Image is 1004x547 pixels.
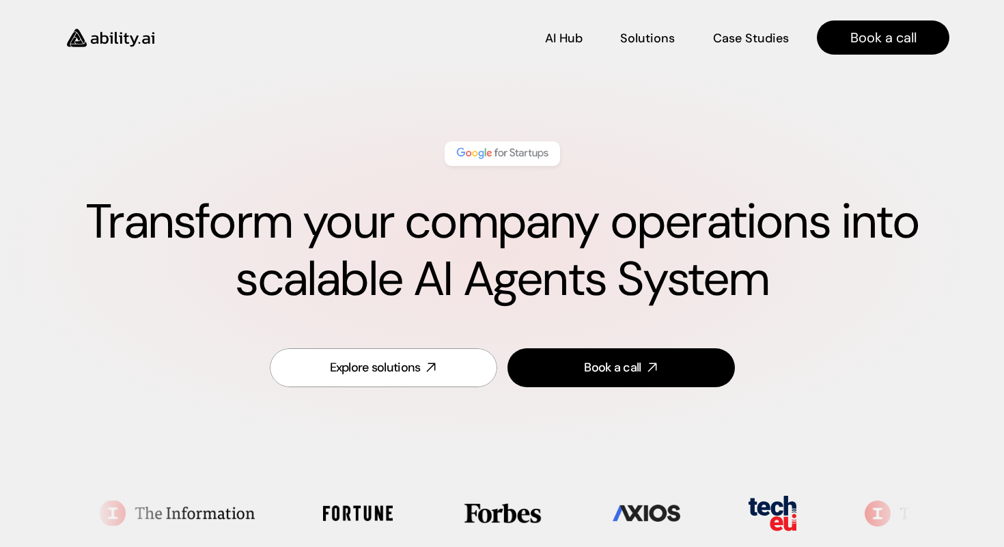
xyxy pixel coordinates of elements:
nav: Main navigation [173,20,949,55]
a: Case Studies [712,26,790,50]
p: Book a call [850,28,917,47]
a: AI Hub [545,26,583,50]
p: Case Studies [713,30,789,47]
div: Book a call [584,359,641,376]
a: Solutions [620,26,675,50]
div: Explore solutions [330,359,421,376]
a: Book a call [507,348,735,387]
a: Explore solutions [270,348,497,387]
p: AI Hub [545,30,583,47]
a: Book a call [817,20,949,55]
h1: Transform your company operations into scalable AI Agents System [55,193,949,308]
p: Solutions [620,30,675,47]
